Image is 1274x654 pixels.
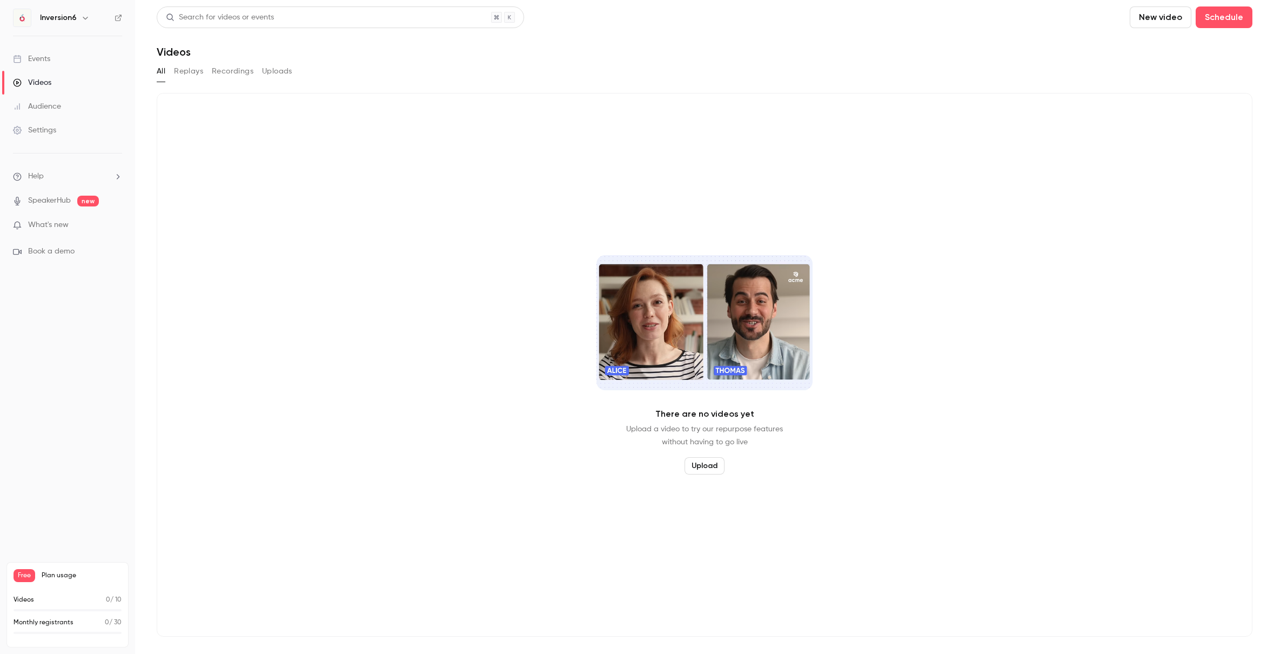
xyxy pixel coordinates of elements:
span: Book a demo [28,246,75,257]
h1: Videos [157,45,191,58]
p: There are no videos yet [655,408,754,421]
li: help-dropdown-opener [13,171,122,182]
div: Settings [13,125,56,136]
button: Replays [174,63,203,80]
button: Uploads [262,63,292,80]
button: Schedule [1196,6,1252,28]
div: Search for videos or events [166,12,274,23]
p: Videos [14,595,34,605]
section: Videos [157,6,1252,648]
span: new [77,196,99,206]
span: Help [28,171,44,182]
div: Audience [13,101,61,112]
button: Upload [685,457,725,475]
div: Videos [13,77,51,88]
p: Monthly registrants [14,618,73,628]
span: What's new [28,219,69,231]
button: All [157,63,165,80]
span: 0 [105,619,109,626]
span: 0 [106,597,110,603]
p: / 10 [106,595,122,605]
iframe: Noticeable Trigger [109,221,122,230]
div: Events [13,54,50,64]
button: New video [1130,6,1191,28]
img: Inversion6 [14,9,31,26]
button: Recordings [212,63,253,80]
p: Upload a video to try our repurpose features without having to go live [626,423,783,449]
h6: Inversion6 [40,12,77,23]
a: SpeakerHub [28,195,71,206]
span: Free [14,569,35,582]
p: / 30 [105,618,122,628]
span: Plan usage [42,571,122,580]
